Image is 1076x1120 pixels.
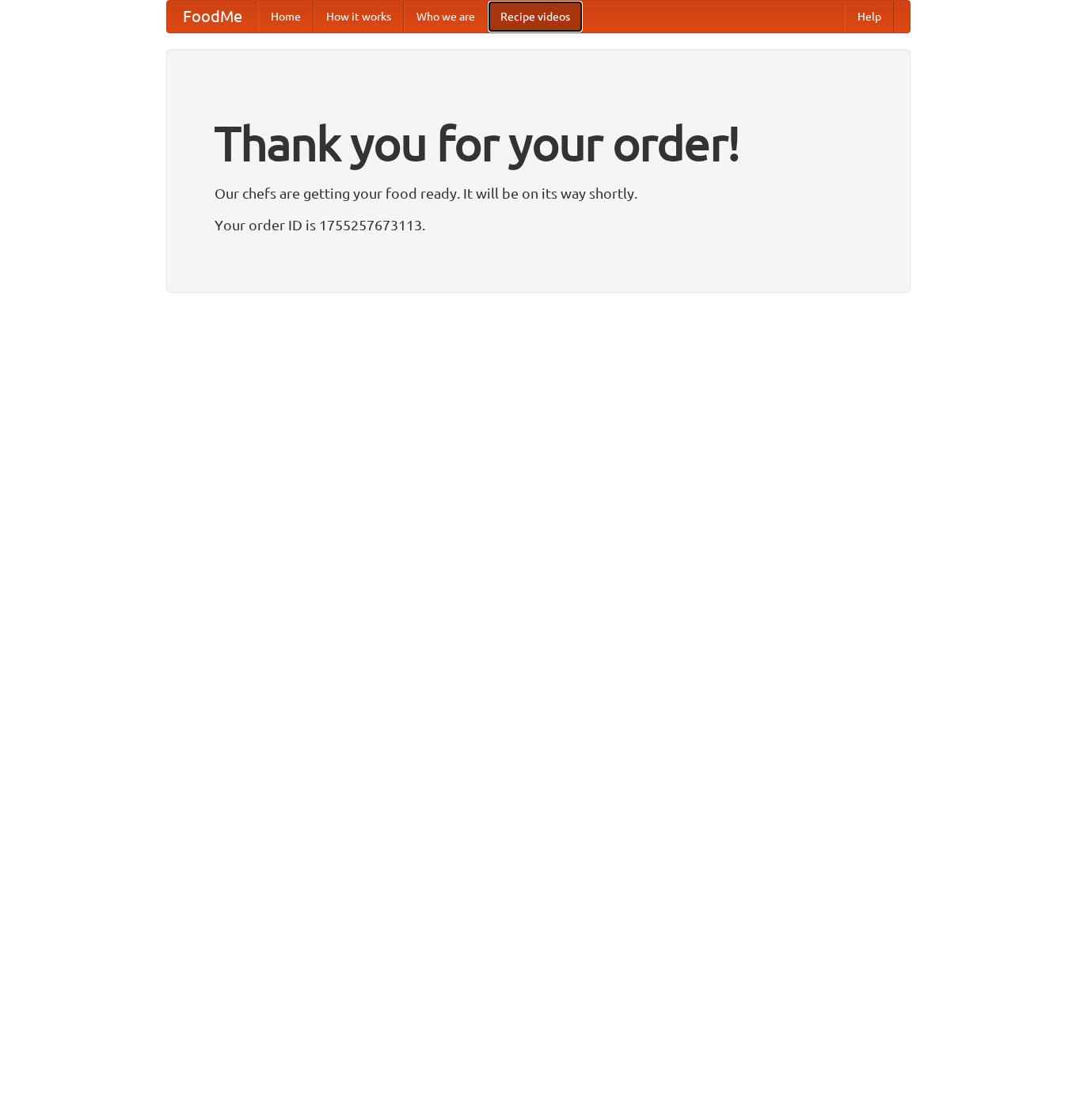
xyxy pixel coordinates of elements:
[488,1,583,32] a: Recipe videos
[167,1,258,32] a: FoodMe
[215,105,862,181] h1: Thank you for your order!
[845,1,894,32] a: Help
[404,1,488,32] a: Who we are
[314,1,404,32] a: How it works
[215,181,862,205] p: Our chefs are getting your food ready. It will be on its way shortly.
[215,213,862,237] p: Your order ID is 1755257673113.
[258,1,314,32] a: Home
